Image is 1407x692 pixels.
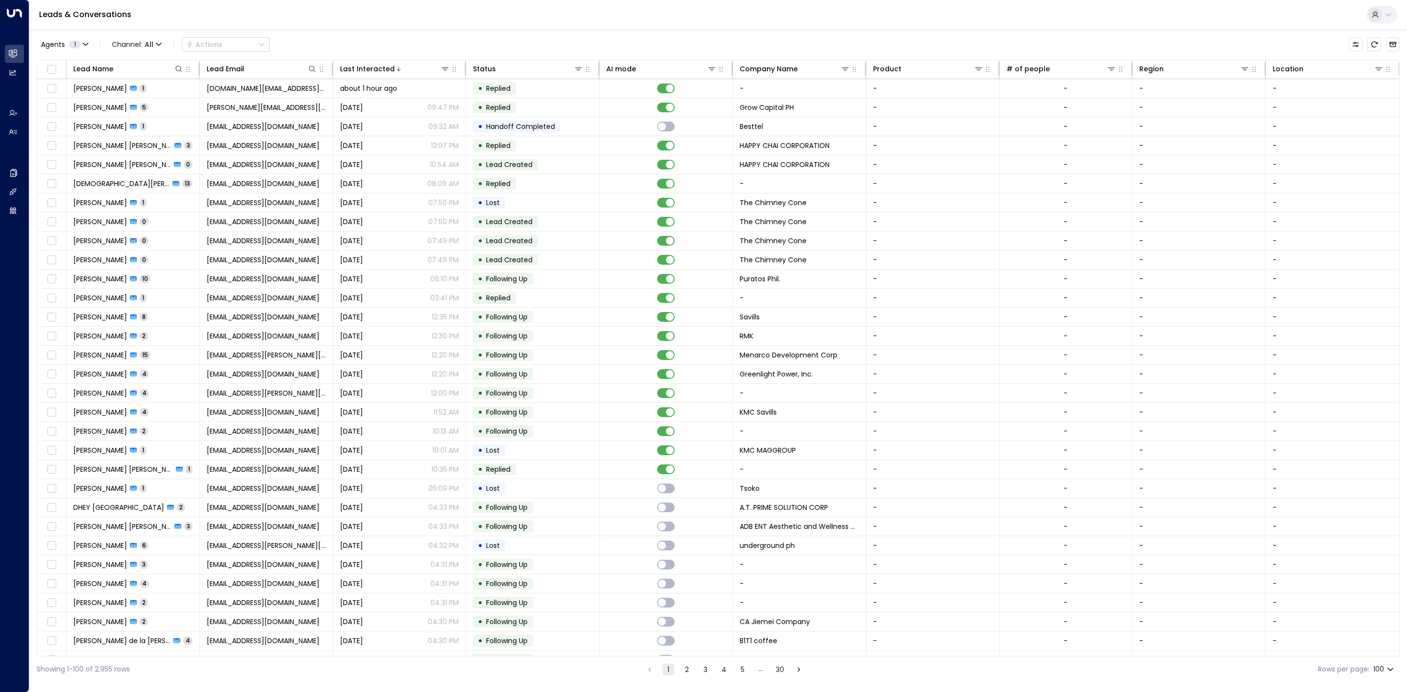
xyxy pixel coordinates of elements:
span: Aug 29, 2025 [340,236,363,246]
td: - [1132,498,1266,517]
span: Refresh [1367,38,1381,51]
td: - [1132,441,1266,460]
span: Toggle select row [45,292,58,304]
span: The Chimney Cone [740,198,807,208]
td: - [733,174,866,193]
div: - [1064,122,1067,131]
p: 07:49 PM [427,255,459,265]
span: raineirrosales14@gmail.com [207,274,320,284]
span: Toggle select row [45,83,58,95]
div: Location [1273,63,1303,75]
td: - [733,422,866,440]
div: Location [1273,63,1384,75]
td: - [1266,650,1399,669]
td: - [1132,327,1266,345]
span: Menarco Development Corp [740,350,837,360]
td: - [1266,231,1399,250]
span: Following Up [486,331,528,341]
span: Toggle select row [45,330,58,342]
span: Lead Created [486,217,533,227]
td: - [1132,289,1266,307]
span: 0 [184,160,192,168]
div: Product [873,63,901,75]
span: Aug 29, 2025 [340,312,363,322]
span: Channel: [108,38,166,51]
td: - [1132,555,1266,574]
span: 15 [140,351,150,359]
td: - [866,155,1000,174]
span: 8 [140,313,148,321]
span: Yesterday [340,122,363,131]
td: - [1132,422,1266,440]
span: 1 [140,84,147,92]
td: - [866,593,1000,612]
td: - [866,517,1000,536]
span: Isabella Webster [73,312,127,322]
span: m.cristobal1989@gmail.com [207,198,320,208]
div: Lead Email [207,63,317,75]
span: montoriodv@bsp.gov.ph [207,293,320,303]
span: Aug 29, 2025 [340,331,363,341]
span: Christian Don [73,179,170,189]
p: 03:41 PM [430,293,459,303]
span: Toggle select row [45,102,58,114]
span: Agents [41,41,65,48]
span: ktang@rgoc.com.ph [207,331,320,341]
td: - [733,79,866,98]
div: • [478,328,483,344]
span: Handoff Completed [486,122,555,131]
span: 2 [140,332,148,340]
span: Gabriel Timkang [73,84,127,93]
div: - [1064,255,1067,265]
span: Jefferson Garlit [73,369,127,379]
p: 07:50 PM [428,217,459,227]
td: - [866,193,1000,212]
span: Kaylin Kang [73,331,127,341]
div: Last Interacted [340,63,395,75]
span: Toggle select row [45,178,58,190]
span: Toggle select all [45,63,58,76]
span: Replied [486,103,511,112]
span: Following Up [486,274,528,284]
div: - [1064,331,1067,341]
span: 1 [140,198,147,207]
button: Go to page 4 [718,664,730,675]
span: Replied [486,84,511,93]
button: Archived Leads [1386,38,1400,51]
div: - [1064,293,1067,303]
div: Lead Name [73,63,184,75]
p: 10:54 AM [430,160,459,169]
button: Go to page 3 [700,664,711,675]
td: - [1132,174,1266,193]
td: - [1266,536,1399,555]
div: • [478,366,483,382]
td: - [1266,498,1399,517]
span: don.christianlouienino1@gmail.com [207,179,320,189]
td: - [866,574,1000,593]
td: - [1266,79,1399,98]
div: • [478,156,483,173]
span: The Chimney Cone [740,217,807,227]
span: Donnah Mae Miranda [73,141,171,150]
button: Go to page 2 [681,664,693,675]
p: 08:09 AM [427,179,459,189]
span: Greenlight Power, Inc. [740,369,813,379]
span: Aug 29, 2025 [340,293,363,303]
td: - [866,555,1000,574]
td: - [733,593,866,612]
button: Go to page 30 [774,664,786,675]
td: - [1266,612,1399,631]
td: - [1266,365,1399,383]
td: - [733,650,866,669]
td: - [1266,270,1399,288]
div: Company Name [740,63,798,75]
td: - [866,79,1000,98]
td: - [1132,193,1266,212]
span: Lost [486,198,500,208]
span: Raineir Rosales [73,274,127,284]
span: Savills [740,312,760,322]
span: Toggle select row [45,216,58,228]
td: - [1266,251,1399,269]
td: - [1266,346,1399,364]
td: - [866,289,1000,307]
